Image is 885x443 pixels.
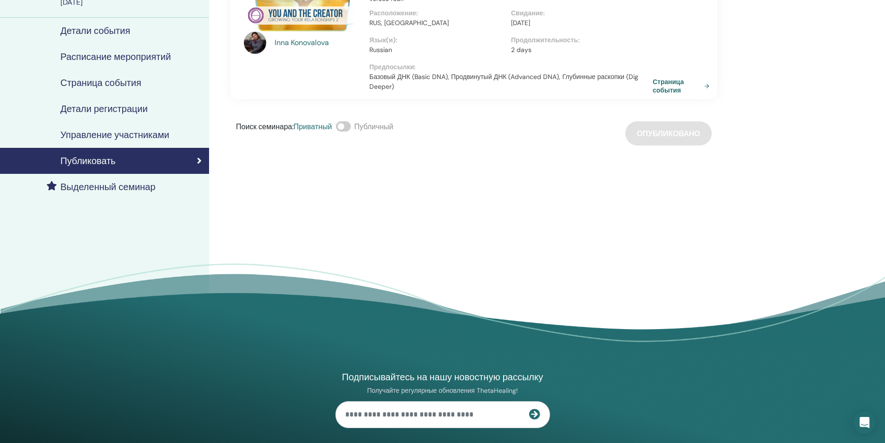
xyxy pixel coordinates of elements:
[60,129,169,140] h4: Управление участниками
[369,8,505,18] p: Расположение :
[369,35,505,45] p: Язык(и) :
[369,72,653,92] p: Базовый ДНК (Basic DNA), Продвинутый ДНК (Advanced DNA), Глубинные раскопки (Dig Deeper)
[236,122,294,132] span: Поиск семинара :
[60,77,141,88] h4: Страница события
[275,37,361,48] a: Inna Konovalova
[511,35,647,45] p: Продолжительность :
[511,8,647,18] p: Свидание :
[653,78,713,94] a: Страница события
[60,181,156,192] h4: Выделенный семинар
[60,103,148,114] h4: Детали регистрации
[335,371,550,383] h4: Подписывайтесь на нашу новостную рассылку
[294,122,332,132] span: Приватный
[369,45,505,55] p: Russian
[853,411,876,434] div: Open Intercom Messenger
[60,51,171,62] h4: Расписание мероприятий
[511,18,647,28] p: [DATE]
[244,32,266,54] img: default.jpg
[354,122,393,132] span: Публичный
[335,386,550,395] p: Получайте регулярные обновления ThetaHealing!
[60,155,116,166] h4: Публиковать
[60,25,130,36] h4: Детали события
[369,18,505,28] p: RUS, [GEOGRAPHIC_DATA]
[511,45,647,55] p: 2 days
[369,62,653,72] p: Предпосылки :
